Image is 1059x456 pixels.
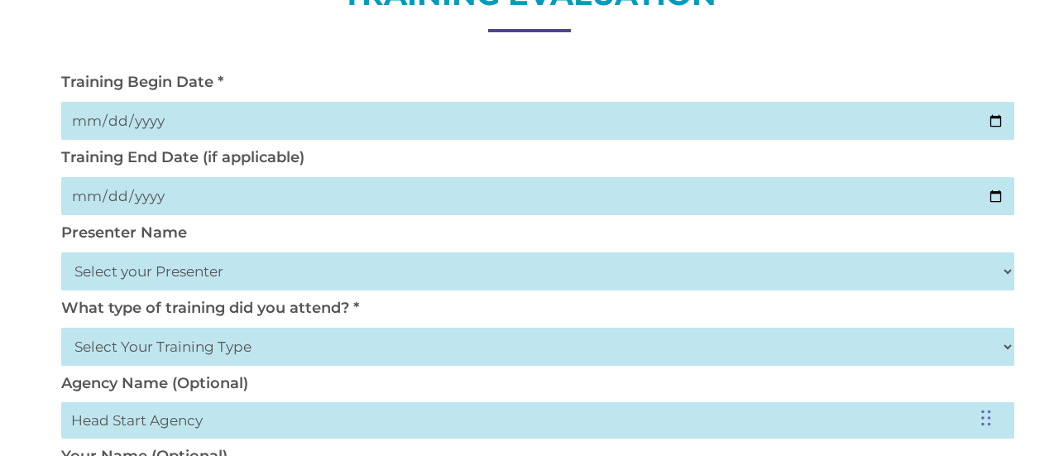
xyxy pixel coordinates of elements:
input: Head Start Agency [61,402,1014,439]
iframe: Chat Widget [788,277,1059,456]
label: Training Begin Date * [61,73,223,91]
label: Agency Name (Optional) [61,374,248,392]
div: Drag [981,393,991,443]
label: Presenter Name [61,223,187,242]
label: Training End Date (if applicable) [61,148,304,166]
label: What type of training did you attend? * [61,299,359,317]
